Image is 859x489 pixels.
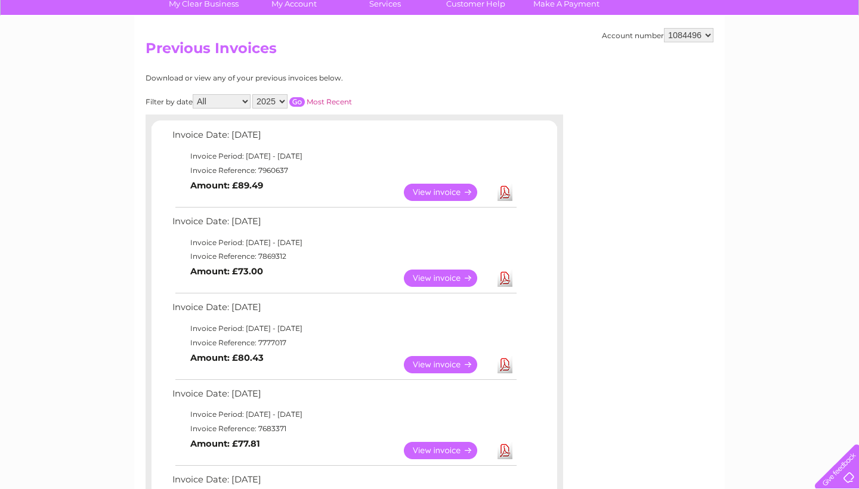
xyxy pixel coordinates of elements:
a: Download [498,442,512,459]
a: Log out [820,51,848,60]
td: Invoice Reference: 7777017 [169,336,518,350]
a: Water [649,51,672,60]
td: Invoice Reference: 7960637 [169,163,518,178]
a: View [404,184,492,201]
a: Energy [679,51,705,60]
b: Amount: £80.43 [190,352,264,363]
img: logo.png [30,31,91,67]
b: Amount: £77.81 [190,438,260,449]
td: Invoice Date: [DATE] [169,386,518,408]
a: Download [498,270,512,287]
td: Invoice Period: [DATE] - [DATE] [169,321,518,336]
a: 0333 014 3131 [634,6,716,21]
td: Invoice Period: [DATE] - [DATE] [169,407,518,422]
h2: Previous Invoices [146,40,713,63]
td: Invoice Reference: 7683371 [169,422,518,436]
td: Invoice Date: [DATE] [169,213,518,236]
td: Invoice Date: [DATE] [169,127,518,149]
td: Invoice Period: [DATE] - [DATE] [169,149,518,163]
td: Invoice Date: [DATE] [169,299,518,321]
td: Invoice Period: [DATE] - [DATE] [169,236,518,250]
a: View [404,356,492,373]
div: Clear Business is a trading name of Verastar Limited (registered in [GEOGRAPHIC_DATA] No. 3667643... [149,7,712,58]
div: Filter by date [146,94,459,109]
a: Download [498,356,512,373]
div: Account number [602,28,713,42]
a: Telecoms [712,51,748,60]
a: Contact [780,51,809,60]
td: Invoice Reference: 7869312 [169,249,518,264]
a: Download [498,184,512,201]
div: Download or view any of your previous invoices below. [146,74,459,82]
a: Most Recent [307,97,352,106]
b: Amount: £89.49 [190,180,263,191]
b: Amount: £73.00 [190,266,263,277]
a: Blog [755,51,773,60]
a: View [404,442,492,459]
a: View [404,270,492,287]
